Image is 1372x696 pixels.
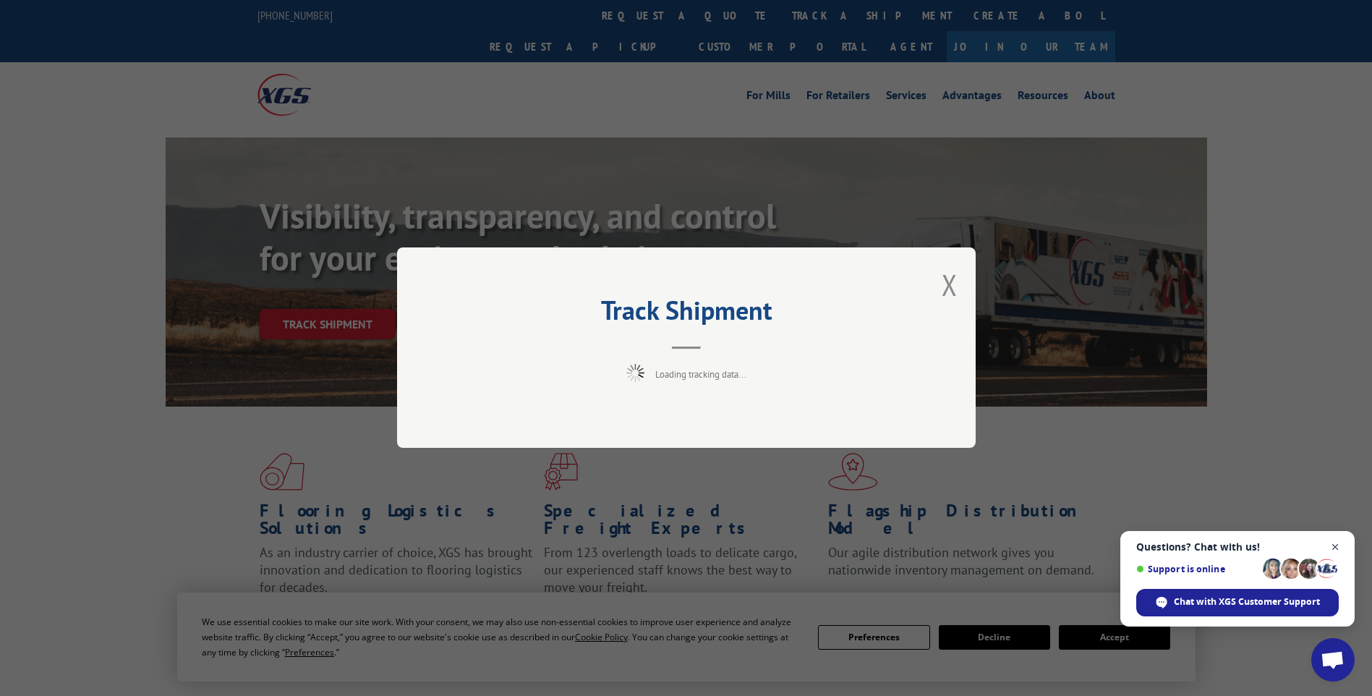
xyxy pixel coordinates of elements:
[469,300,903,328] h2: Track Shipment
[1136,589,1339,616] div: Chat with XGS Customer Support
[626,365,644,383] img: xgs-loading
[1311,638,1355,682] div: Open chat
[1136,541,1339,553] span: Questions? Chat with us!
[942,266,958,304] button: Close modal
[1174,595,1320,608] span: Chat with XGS Customer Support
[1136,564,1258,574] span: Support is online
[655,369,746,381] span: Loading tracking data...
[1326,538,1345,556] span: Close chat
